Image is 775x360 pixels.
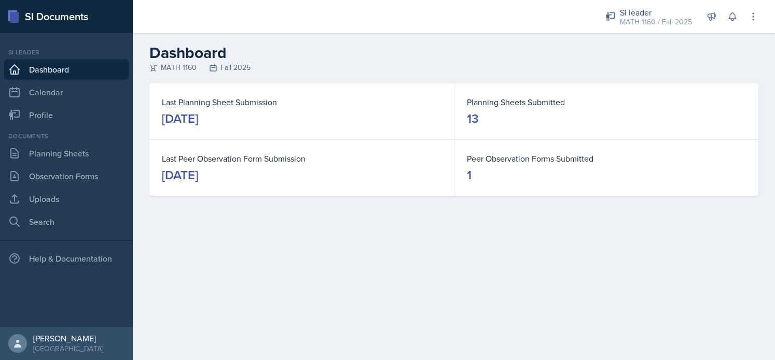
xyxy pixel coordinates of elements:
dt: Peer Observation Forms Submitted [467,152,746,165]
div: 13 [467,110,479,127]
div: Si leader [4,48,129,57]
div: [DATE] [162,110,198,127]
div: [PERSON_NAME] [33,333,103,343]
a: Planning Sheets [4,143,129,164]
a: Search [4,211,129,232]
a: Dashboard [4,59,129,80]
div: Help & Documentation [4,248,129,269]
div: Si leader [620,6,692,19]
div: 1 [467,167,472,183]
dt: Last Peer Observation Form Submission [162,152,441,165]
div: MATH 1160 Fall 2025 [149,62,758,73]
dt: Last Planning Sheet Submission [162,96,441,108]
a: Profile [4,105,129,125]
a: Observation Forms [4,166,129,186]
a: Calendar [4,82,129,103]
a: Uploads [4,189,129,209]
dt: Planning Sheets Submitted [467,96,746,108]
div: MATH 1160 / Fall 2025 [620,17,692,27]
div: Documents [4,132,129,141]
div: [GEOGRAPHIC_DATA] [33,343,103,354]
h2: Dashboard [149,44,758,62]
div: [DATE] [162,167,198,183]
